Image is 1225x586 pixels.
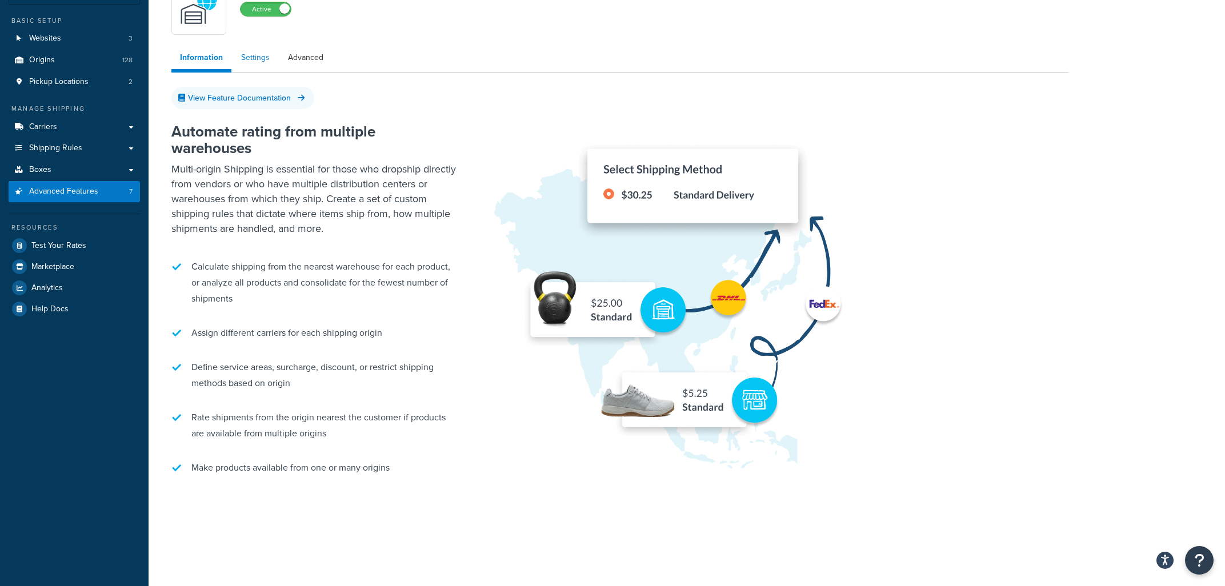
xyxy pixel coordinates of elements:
span: Pickup Locations [29,77,89,87]
li: Calculate shipping from the nearest warehouse for each product, or analyze all products and conso... [171,253,457,312]
a: View Feature Documentation [171,87,314,109]
li: Rate shipments from the origin nearest the customer if products are available from multiple origins [171,404,457,447]
label: Active [241,2,291,16]
li: Make products available from one or many origins [171,454,457,481]
li: Advanced Features [9,181,140,202]
div: Manage Shipping [9,104,140,114]
span: Help Docs [31,304,69,314]
img: Multi-Origin Shipping [491,89,880,476]
li: Websites [9,28,140,49]
a: Marketplace [9,256,140,277]
a: Settings [233,46,278,69]
button: Open Resource Center [1185,546,1214,575]
span: Analytics [31,283,63,293]
div: Resources [9,223,140,232]
a: Boxes [9,159,140,180]
li: Origins [9,50,140,71]
span: Websites [29,34,61,43]
a: Origins128 [9,50,140,71]
a: Advanced [279,46,332,69]
span: 7 [129,187,133,196]
a: Carriers [9,117,140,138]
li: Define service areas, surcharge, discount, or restrict shipping methods based on origin [171,354,457,397]
a: Shipping Rules [9,138,140,159]
div: Basic Setup [9,16,140,26]
span: Carriers [29,122,57,132]
a: Analytics [9,278,140,298]
span: Test Your Rates [31,241,86,251]
h2: Automate rating from multiple warehouses [171,123,457,156]
span: 3 [129,34,133,43]
li: Assign different carriers for each shipping origin [171,319,457,347]
a: Pickup Locations2 [9,71,140,93]
a: Websites3 [9,28,140,49]
li: Pickup Locations [9,71,140,93]
span: Advanced Features [29,187,98,196]
span: 128 [122,55,133,65]
a: Test Your Rates [9,235,140,256]
span: Shipping Rules [29,143,82,153]
span: Marketplace [31,262,74,272]
a: Advanced Features7 [9,181,140,202]
span: Boxes [29,165,51,175]
span: Origins [29,55,55,65]
a: Help Docs [9,299,140,319]
a: Information [171,46,231,73]
span: 2 [129,77,133,87]
p: Multi-origin Shipping is essential for those who dropship directly from vendors or who have multi... [171,162,457,236]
